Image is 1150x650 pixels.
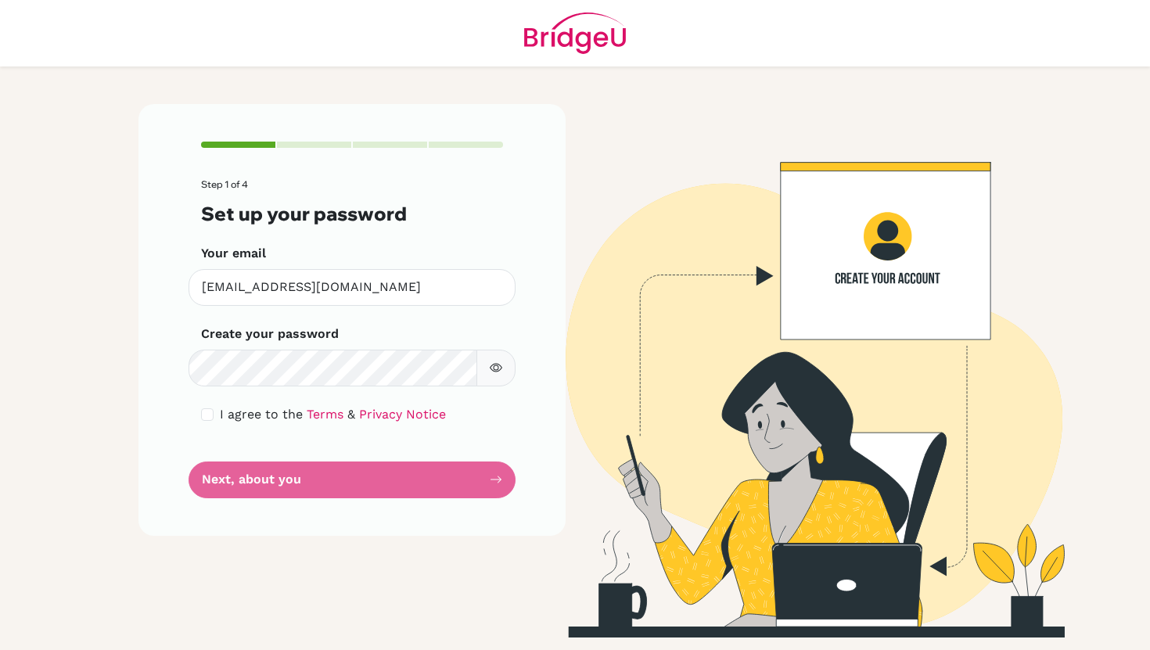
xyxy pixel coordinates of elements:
span: Step 1 of 4 [201,178,248,190]
label: Create your password [201,325,339,343]
label: Your email [201,244,266,263]
a: Privacy Notice [359,407,446,422]
span: I agree to the [220,407,303,422]
a: Terms [307,407,343,422]
span: & [347,407,355,422]
h3: Set up your password [201,203,503,225]
input: Insert your email* [189,269,516,306]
